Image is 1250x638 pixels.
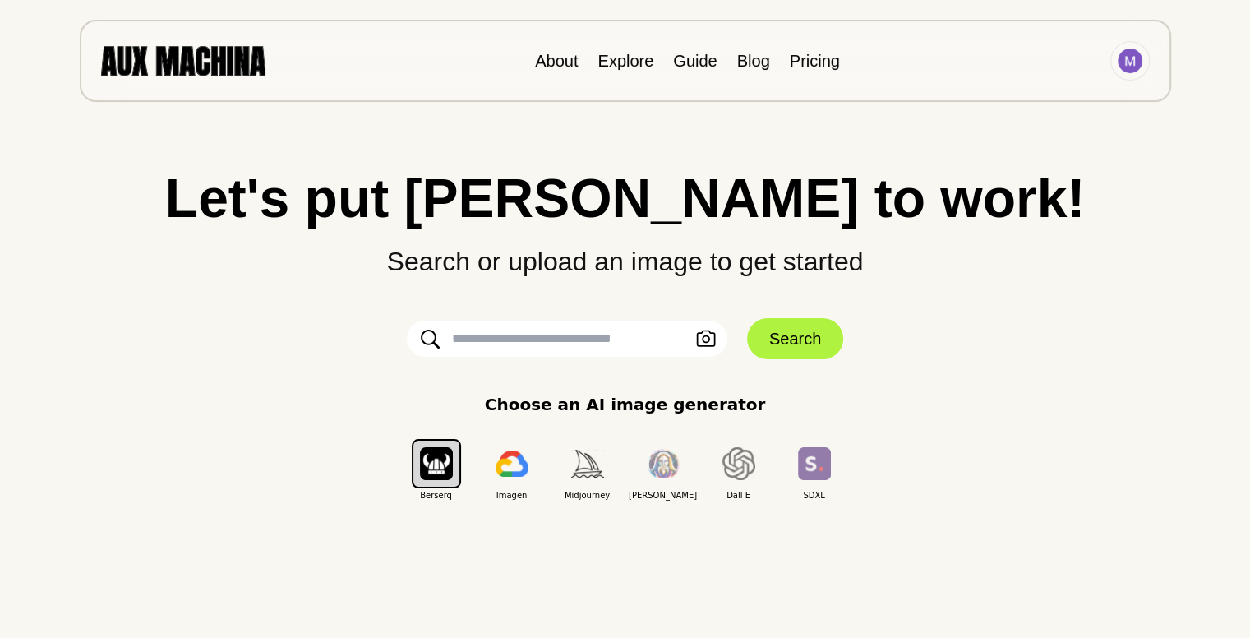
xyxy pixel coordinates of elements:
[33,171,1217,225] h1: Let's put [PERSON_NAME] to work!
[496,451,528,477] img: Imagen
[550,489,625,502] span: Midjourney
[474,489,550,502] span: Imagen
[420,447,453,479] img: Berserq
[777,489,852,502] span: SDXL
[101,46,265,75] img: AUX MACHINA
[399,489,474,502] span: Berserq
[535,52,578,70] a: About
[798,447,831,479] img: SDXL
[790,52,840,70] a: Pricing
[673,52,717,70] a: Guide
[571,450,604,477] img: Midjourney
[1118,49,1142,73] img: Avatar
[737,52,770,70] a: Blog
[597,52,653,70] a: Explore
[33,225,1217,281] p: Search or upload an image to get started
[722,447,755,480] img: Dall E
[747,318,843,359] button: Search
[701,489,777,502] span: Dall E
[647,449,680,479] img: Leonardo
[625,489,701,502] span: [PERSON_NAME]
[485,392,766,417] p: Choose an AI image generator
